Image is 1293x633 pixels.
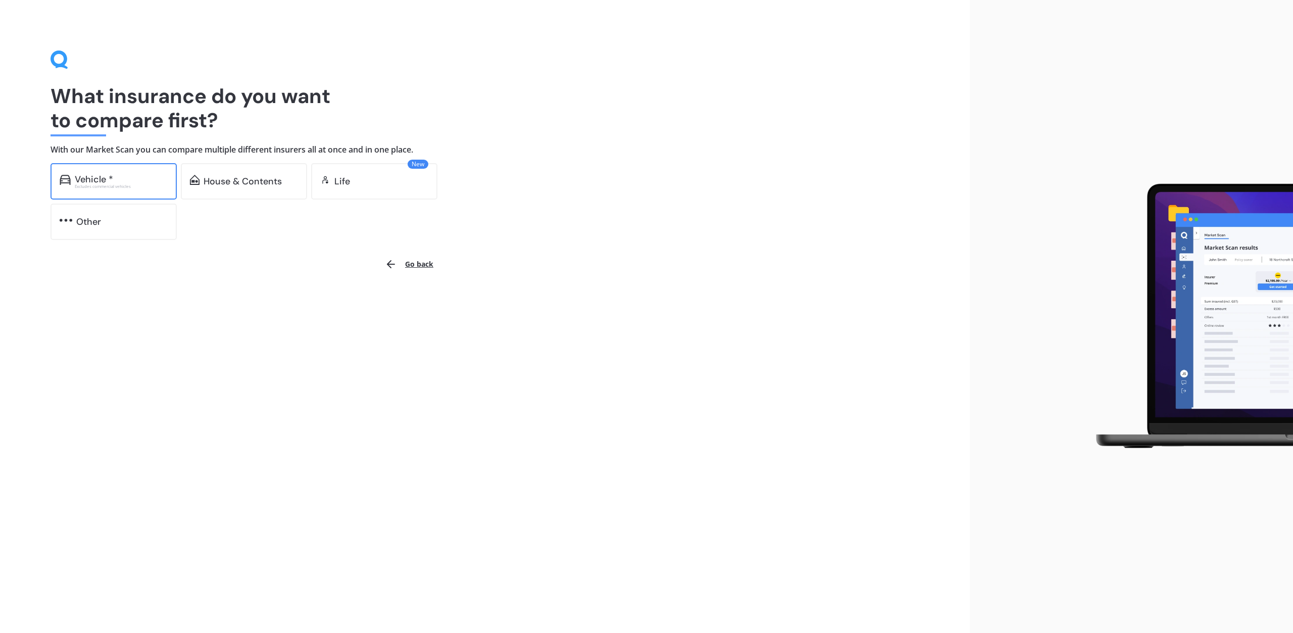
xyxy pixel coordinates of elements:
img: car.f15378c7a67c060ca3f3.svg [60,175,71,185]
img: laptop.webp [1081,178,1293,456]
div: Life [334,176,350,186]
span: New [408,160,428,169]
div: House & Contents [204,176,282,186]
img: home-and-contents.b802091223b8502ef2dd.svg [190,175,200,185]
h4: With our Market Scan you can compare multiple different insurers all at once and in one place. [51,144,919,155]
h1: What insurance do you want to compare first? [51,84,919,132]
button: Go back [379,252,439,276]
img: other.81dba5aafe580aa69f38.svg [60,215,72,225]
div: Vehicle * [75,174,113,184]
img: life.f720d6a2d7cdcd3ad642.svg [320,175,330,185]
div: Excludes commercial vehicles [75,184,168,188]
div: Other [76,217,101,227]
